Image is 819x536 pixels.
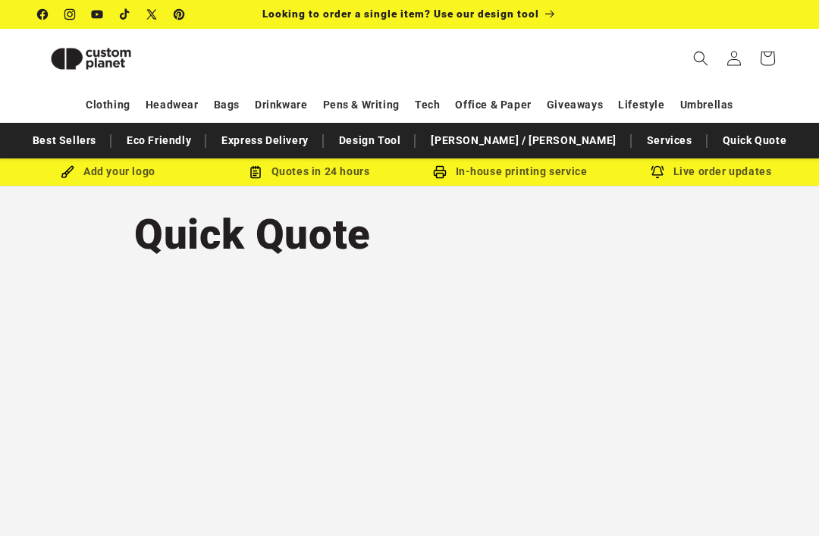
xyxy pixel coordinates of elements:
[249,165,262,179] img: Order Updates Icon
[618,92,664,118] a: Lifestyle
[86,92,130,118] a: Clothing
[33,29,196,88] a: Custom Planet
[610,162,811,181] div: Live order updates
[409,162,610,181] div: In-house printing service
[8,162,209,181] div: Add your logo
[61,165,74,179] img: Brush Icon
[134,208,685,261] h1: Quick Quote
[680,92,733,118] a: Umbrellas
[25,127,104,154] a: Best Sellers
[323,92,400,118] a: Pens & Writing
[455,92,531,118] a: Office & Paper
[423,127,623,154] a: [PERSON_NAME] / [PERSON_NAME]
[684,42,717,75] summary: Search
[255,92,307,118] a: Drinkware
[743,463,819,536] iframe: Chat Widget
[547,92,603,118] a: Giveaways
[433,165,447,179] img: In-house printing
[715,127,795,154] a: Quick Quote
[119,127,199,154] a: Eco Friendly
[262,8,539,20] span: Looking to order a single item? Use our design tool
[214,127,316,154] a: Express Delivery
[214,92,240,118] a: Bags
[209,162,409,181] div: Quotes in 24 hours
[415,92,440,118] a: Tech
[331,127,409,154] a: Design Tool
[651,165,664,179] img: Order updates
[38,35,144,83] img: Custom Planet
[146,92,199,118] a: Headwear
[639,127,700,154] a: Services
